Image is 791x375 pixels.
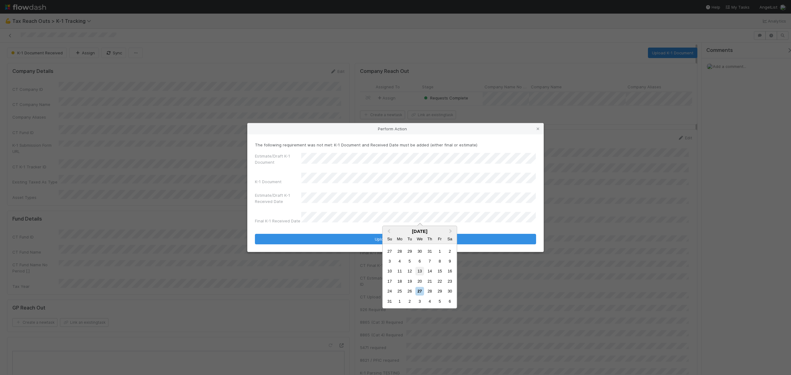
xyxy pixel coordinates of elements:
[446,267,454,275] div: Choose Saturday, August 16th, 2025
[395,257,404,265] div: Choose Monday, August 4th, 2025
[405,247,414,255] div: Choose Tuesday, July 29th, 2025
[255,234,536,244] button: Upload K-1 Document
[425,267,434,275] div: Choose Thursday, August 14th, 2025
[436,234,444,243] div: Friday
[416,234,424,243] div: Wednesday
[255,192,301,204] label: Estimate/Draft K-1 Received Date
[446,247,454,255] div: Choose Saturday, August 2nd, 2025
[385,247,394,255] div: Choose Sunday, July 27th, 2025
[446,297,454,305] div: Choose Saturday, September 6th, 2025
[405,257,414,265] div: Choose Tuesday, August 5th, 2025
[395,247,404,255] div: Choose Monday, July 28th, 2025
[395,267,404,275] div: Choose Monday, August 11th, 2025
[436,287,444,295] div: Choose Friday, August 29th, 2025
[425,247,434,255] div: Choose Thursday, July 31st, 2025
[425,287,434,295] div: Choose Thursday, August 28th, 2025
[416,287,424,295] div: Choose Wednesday, August 27th, 2025
[395,277,404,285] div: Choose Monday, August 18th, 2025
[416,277,424,285] div: Choose Wednesday, August 20th, 2025
[255,153,301,165] label: Estimate/Draft K-1 Document
[382,226,457,309] div: Choose Date
[385,277,394,285] div: Choose Sunday, August 17th, 2025
[446,277,454,285] div: Choose Saturday, August 23rd, 2025
[383,229,457,234] div: [DATE]
[416,267,424,275] div: Choose Wednesday, August 13th, 2025
[436,257,444,265] div: Choose Friday, August 8th, 2025
[395,234,404,243] div: Monday
[247,123,544,134] div: Perform Action
[385,287,394,295] div: Choose Sunday, August 24th, 2025
[436,277,444,285] div: Choose Friday, August 22nd, 2025
[255,179,281,185] label: K-1 Document
[385,257,394,265] div: Choose Sunday, August 3rd, 2025
[436,247,444,255] div: Choose Friday, August 1st, 2025
[425,257,434,265] div: Choose Thursday, August 7th, 2025
[385,297,394,305] div: Choose Sunday, August 31st, 2025
[425,277,434,285] div: Choose Thursday, August 21st, 2025
[446,287,454,295] div: Choose Saturday, August 30th, 2025
[436,267,444,275] div: Choose Friday, August 15th, 2025
[405,297,414,305] div: Choose Tuesday, September 2nd, 2025
[446,234,454,243] div: Saturday
[395,297,404,305] div: Choose Monday, September 1st, 2025
[416,257,424,265] div: Choose Wednesday, August 6th, 2025
[395,287,404,295] div: Choose Monday, August 25th, 2025
[405,277,414,285] div: Choose Tuesday, August 19th, 2025
[255,142,536,148] p: The following requirement was not met: K-1 Document and Received Date must be added (either final...
[385,234,394,243] div: Sunday
[416,247,424,255] div: Choose Wednesday, July 30th, 2025
[436,297,444,305] div: Choose Friday, September 5th, 2025
[255,218,300,224] label: Final K-1 Received Date
[383,227,393,237] button: Previous Month
[385,267,394,275] div: Choose Sunday, August 10th, 2025
[405,234,414,243] div: Tuesday
[416,297,424,305] div: Choose Wednesday, September 3rd, 2025
[446,227,456,237] button: Next Month
[446,257,454,265] div: Choose Saturday, August 9th, 2025
[405,287,414,295] div: Choose Tuesday, August 26th, 2025
[425,234,434,243] div: Thursday
[405,267,414,275] div: Choose Tuesday, August 12th, 2025
[385,246,455,306] div: Month August, 2025
[425,297,434,305] div: Choose Thursday, September 4th, 2025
